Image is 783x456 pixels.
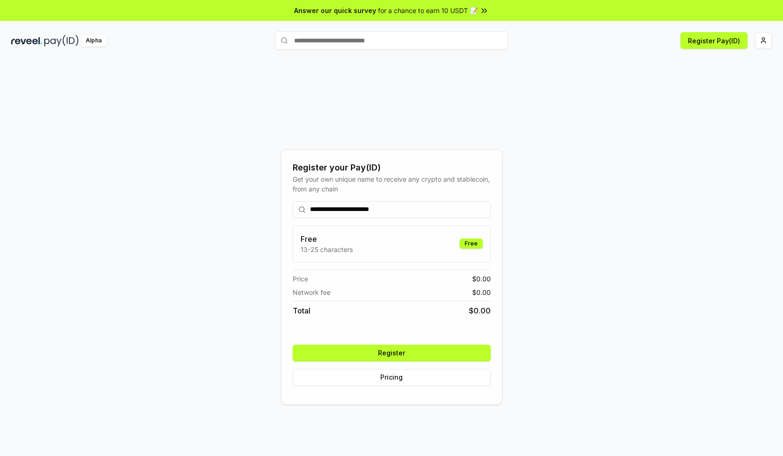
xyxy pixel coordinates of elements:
div: Free [460,238,483,249]
span: Total [293,305,310,316]
span: for a chance to earn 10 USDT 📝 [378,6,478,15]
div: Register your Pay(ID) [293,161,491,174]
button: Register [293,345,491,361]
div: Get your own unique name to receive any crypto and stablecoin, from any chain [293,174,491,194]
span: $ 0.00 [472,274,491,284]
h3: Free [301,233,353,245]
span: Answer our quick survey [294,6,376,15]
p: 13-25 characters [301,245,353,254]
span: Price [293,274,308,284]
img: pay_id [44,35,79,47]
span: $ 0.00 [469,305,491,316]
img: reveel_dark [11,35,42,47]
button: Register Pay(ID) [680,32,748,49]
div: Alpha [81,35,107,47]
span: $ 0.00 [472,287,491,297]
button: Pricing [293,369,491,386]
span: Network fee [293,287,330,297]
